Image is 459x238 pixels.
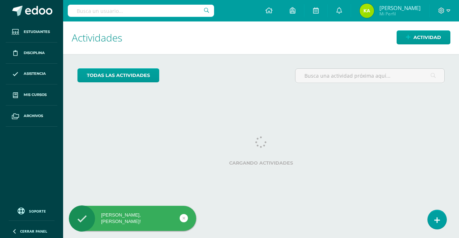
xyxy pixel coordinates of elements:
span: [PERSON_NAME] [379,4,421,11]
a: todas las Actividades [77,68,159,82]
span: Cerrar panel [20,229,47,234]
div: [PERSON_NAME], [PERSON_NAME]! [69,212,196,225]
span: Disciplina [24,50,45,56]
a: Archivos [6,106,57,127]
a: Asistencia [6,64,57,85]
span: Actividad [413,31,441,44]
span: Archivos [24,113,43,119]
span: Soporte [29,209,46,214]
a: Actividad [397,30,450,44]
img: 9d54c92b5a5b68f5457b462c68de4f94.png [360,4,374,18]
a: Mis cursos [6,84,57,106]
a: Soporte [9,206,55,215]
h1: Actividades [72,21,450,54]
span: Mis cursos [24,92,47,98]
a: Disciplina [6,43,57,64]
a: Estudiantes [6,21,57,43]
input: Busca una actividad próxima aquí... [295,69,444,83]
label: Cargando actividades [77,160,445,166]
span: Asistencia [24,71,46,77]
span: Mi Perfil [379,11,421,17]
span: Estudiantes [24,29,50,35]
input: Busca un usuario... [68,5,214,17]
